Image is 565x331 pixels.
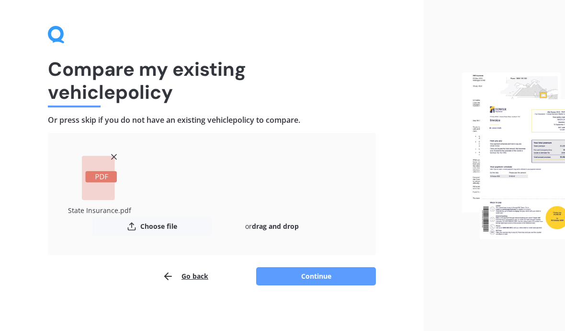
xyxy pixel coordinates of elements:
[162,267,208,286] button: Go back
[252,222,299,231] b: drag and drop
[462,72,565,239] img: files.webp
[67,204,132,217] div: State Insurance.pdf
[212,217,332,236] div: or
[48,58,376,104] h1: Compare my existing vehicle policy
[92,217,212,236] button: Choose file
[256,267,376,285] button: Continue
[48,115,376,125] h4: Or press skip if you do not have an existing vehicle policy to compare.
